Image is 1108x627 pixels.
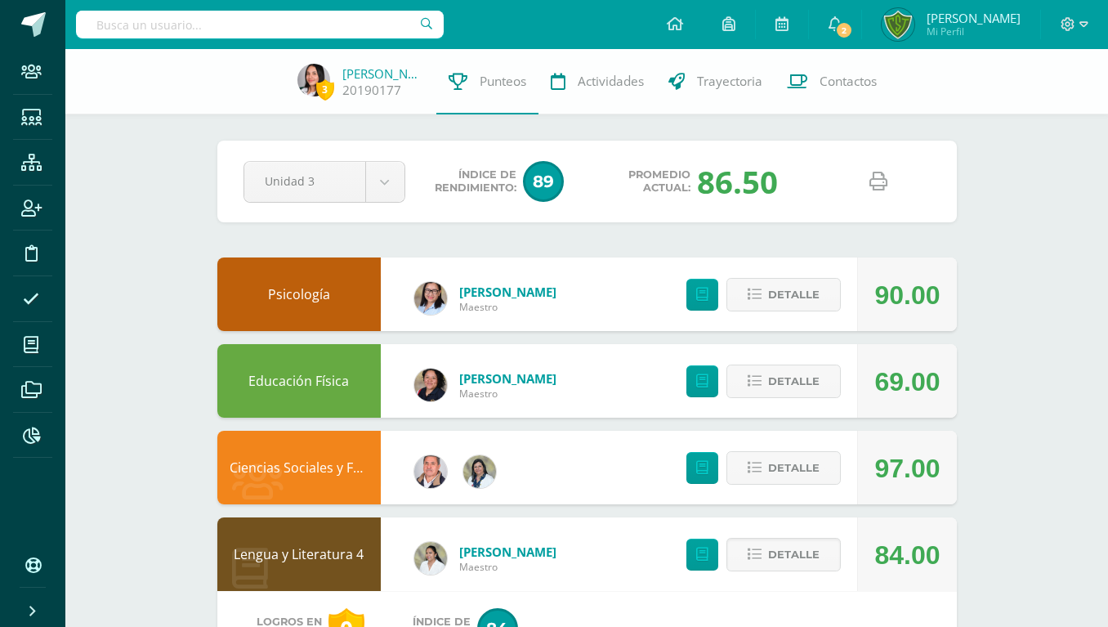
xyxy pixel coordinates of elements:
a: Trayectoria [656,49,775,114]
a: Actividades [538,49,656,114]
a: [PERSON_NAME] [459,544,556,560]
a: Contactos [775,49,889,114]
div: 69.00 [874,345,940,419]
img: 0bd64e2fb1002d346955f7a33708d846.png [297,64,330,96]
a: [PERSON_NAME] [459,370,556,387]
span: Contactos [820,73,877,90]
button: Detalle [726,278,841,311]
span: Mi Perfil [927,25,1021,38]
span: Detalle [768,366,820,396]
a: Psicología [268,285,330,303]
div: Ciencias Sociales y Formación Ciudadana 4 [217,431,381,504]
span: [PERSON_NAME] [927,10,1021,26]
span: Detalle [768,540,820,570]
a: [PERSON_NAME] [342,65,424,82]
span: Maestro [459,300,556,314]
a: 20190177 [342,82,401,99]
img: a027cb2715fc0bed0e3d53f9a5f0b33d.png [882,8,914,41]
a: Educación Física [248,372,349,390]
button: Detalle [726,538,841,571]
span: Maestro [459,387,556,401]
a: Unidad 3 [244,162,404,202]
img: 542a7e4dd4079197f142a77c7ead0207.png [414,542,447,575]
div: 97.00 [874,432,940,505]
span: 3 [316,79,334,100]
button: Detalle [726,451,841,485]
div: Psicología [217,258,381,331]
span: Promedio actual: [628,168,690,195]
button: Detalle [726,365,841,398]
div: 84.00 [874,518,940,592]
span: 89 [523,161,564,202]
span: Trayectoria [697,73,762,90]
div: 86.50 [697,160,778,203]
span: 2 [835,21,853,39]
img: 221af06ae4b1beedc67b65817a25a70d.png [414,369,447,401]
a: Punteos [436,49,538,114]
span: Detalle [768,453,820,483]
span: Maestro [459,560,556,574]
div: 90.00 [874,258,940,332]
a: [PERSON_NAME] [459,284,556,300]
a: Lengua y Literatura 4 [234,545,364,563]
img: afd4cda865e3c4616a3300154a30ba78.png [414,455,447,488]
div: Lengua y Literatura 4 [217,517,381,591]
span: Actividades [578,73,644,90]
img: adc45a0dad1e69ee454ddbf92dbecfde.png [463,455,496,488]
img: 97352d74acb6d1632be8541beff41410.png [414,282,447,315]
span: Índice de Rendimiento: [435,168,516,195]
span: Unidad 3 [265,162,345,200]
span: Punteos [480,73,526,90]
a: Ciencias Sociales y Formación Ciudadana 4 [230,459,493,477]
span: Detalle [768,280,820,310]
input: Busca un usuario... [76,11,444,38]
div: Educación Física [217,344,381,418]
